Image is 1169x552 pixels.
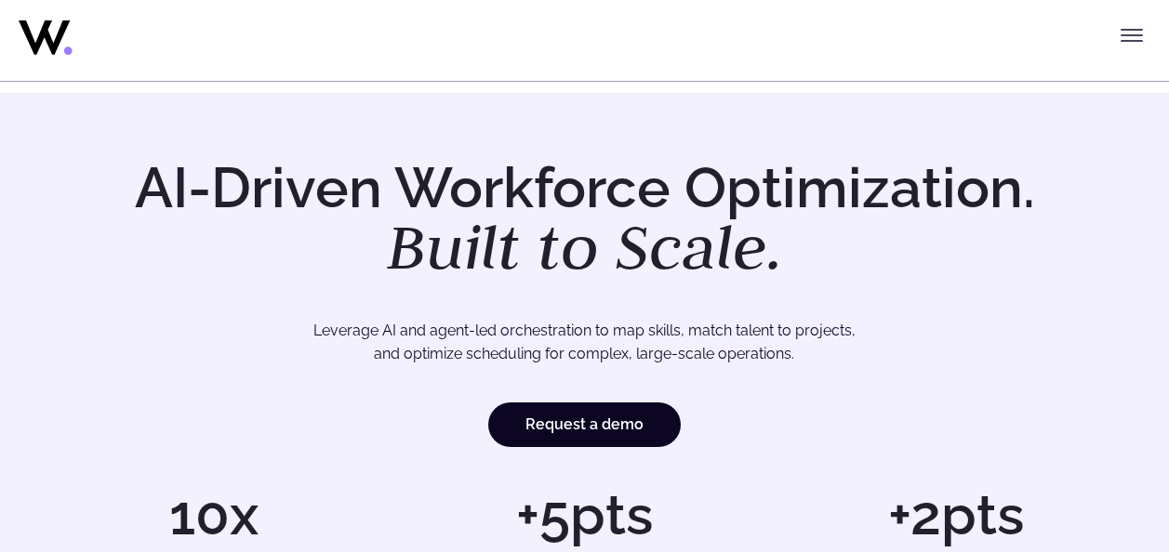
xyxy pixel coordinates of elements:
h1: +5pts [408,487,761,543]
a: Request a demo [488,402,681,447]
em: Built to Scale. [387,205,783,287]
p: Leverage AI and agent-led orchestration to map skills, match talent to projects, and optimize sch... [92,319,1077,366]
button: Toggle menu [1113,17,1150,54]
h1: 10x [37,487,390,543]
h1: AI-Driven Workforce Optimization. [109,160,1061,279]
h1: +2pts [779,487,1132,543]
